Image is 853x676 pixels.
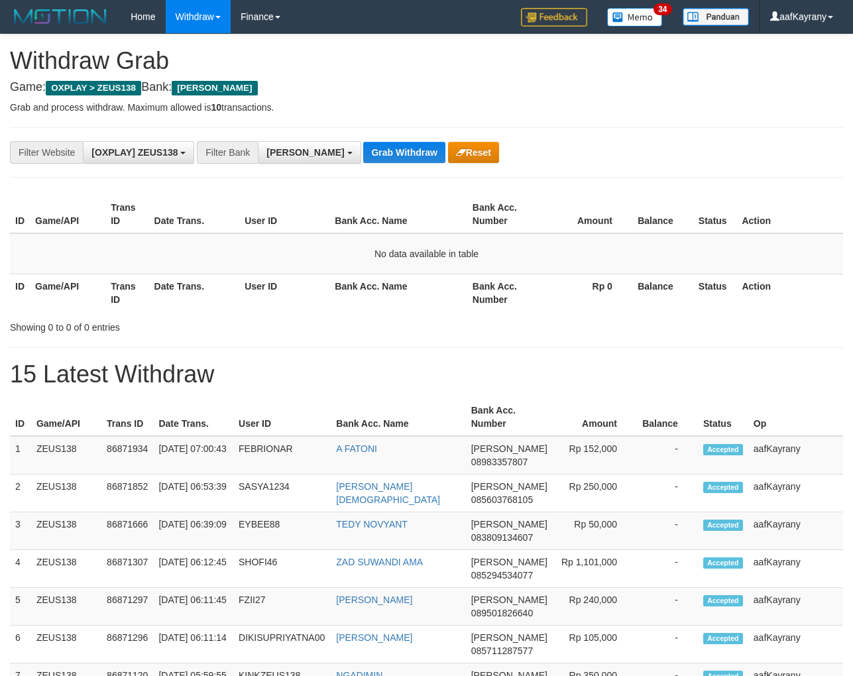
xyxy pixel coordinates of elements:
[31,436,101,475] td: ZEUS138
[153,475,233,512] td: [DATE] 06:53:39
[101,475,153,512] td: 86871852
[329,274,467,311] th: Bank Acc. Name
[703,520,743,531] span: Accepted
[239,196,329,233] th: User ID
[10,48,843,74] h1: Withdraw Grab
[233,626,331,663] td: DIKISUPRIYATNA00
[153,626,233,663] td: [DATE] 06:11:14
[233,588,331,626] td: FZII27
[703,633,743,644] span: Accepted
[553,475,637,512] td: Rp 250,000
[105,274,148,311] th: Trans ID
[101,588,153,626] td: 86871297
[471,594,547,605] span: [PERSON_NAME]
[748,398,843,436] th: Op
[46,81,141,95] span: OXPLAY > ZEUS138
[153,512,233,550] td: [DATE] 06:39:09
[10,550,31,588] td: 4
[172,81,257,95] span: [PERSON_NAME]
[471,632,547,643] span: [PERSON_NAME]
[31,550,101,588] td: ZEUS138
[471,457,528,467] span: Copy 08983357807 to clipboard
[336,443,377,454] a: A FATONI
[736,196,843,233] th: Action
[30,274,105,311] th: Game/API
[637,550,698,588] td: -
[101,512,153,550] td: 86871666
[153,550,233,588] td: [DATE] 06:12:45
[553,436,637,475] td: Rp 152,000
[542,196,632,233] th: Amount
[101,550,153,588] td: 86871307
[10,398,31,436] th: ID
[329,196,467,233] th: Bank Acc. Name
[471,519,547,530] span: [PERSON_NAME]
[637,475,698,512] td: -
[471,570,533,581] span: Copy 085294534077 to clipboard
[466,398,553,436] th: Bank Acc. Number
[748,550,843,588] td: aafKayrany
[654,3,671,15] span: 34
[10,588,31,626] td: 5
[336,481,440,505] a: [PERSON_NAME][DEMOGRAPHIC_DATA]
[10,141,83,164] div: Filter Website
[10,196,30,233] th: ID
[471,608,533,618] span: Copy 089501826640 to clipboard
[703,482,743,493] span: Accepted
[448,142,499,163] button: Reset
[233,550,331,588] td: SHOFI46
[10,436,31,475] td: 1
[31,398,101,436] th: Game/API
[149,274,240,311] th: Date Trans.
[607,8,663,27] img: Button%20Memo.svg
[698,398,748,436] th: Status
[553,398,637,436] th: Amount
[105,196,148,233] th: Trans ID
[471,532,533,543] span: Copy 083809134607 to clipboard
[637,398,698,436] th: Balance
[233,475,331,512] td: SASYA1234
[10,233,843,274] td: No data available in table
[10,626,31,663] td: 6
[736,274,843,311] th: Action
[331,398,465,436] th: Bank Acc. Name
[336,632,412,643] a: [PERSON_NAME]
[336,519,408,530] a: TEDY NOVYANT
[748,588,843,626] td: aafKayrany
[211,102,221,113] strong: 10
[471,646,533,656] span: Copy 085711287577 to clipboard
[197,141,258,164] div: Filter Bank
[153,398,233,436] th: Date Trans.
[693,196,737,233] th: Status
[10,81,843,94] h4: Game: Bank:
[91,147,178,158] span: [OXPLAY] ZEUS138
[748,512,843,550] td: aafKayrany
[10,7,111,27] img: MOTION_logo.png
[467,274,543,311] th: Bank Acc. Number
[31,512,101,550] td: ZEUS138
[748,626,843,663] td: aafKayrany
[153,588,233,626] td: [DATE] 06:11:45
[153,436,233,475] td: [DATE] 07:00:43
[233,512,331,550] td: EYBEE88
[239,274,329,311] th: User ID
[467,196,543,233] th: Bank Acc. Number
[10,475,31,512] td: 2
[258,141,361,164] button: [PERSON_NAME]
[30,196,105,233] th: Game/API
[637,626,698,663] td: -
[703,595,743,606] span: Accepted
[10,512,31,550] td: 3
[266,147,344,158] span: [PERSON_NAME]
[521,8,587,27] img: Feedback.jpg
[101,626,153,663] td: 86871296
[149,196,240,233] th: Date Trans.
[703,557,743,569] span: Accepted
[233,436,331,475] td: FEBRIONAR
[363,142,445,163] button: Grab Withdraw
[31,475,101,512] td: ZEUS138
[10,101,843,114] p: Grab and process withdraw. Maximum allowed is transactions.
[553,588,637,626] td: Rp 240,000
[703,444,743,455] span: Accepted
[553,512,637,550] td: Rp 50,000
